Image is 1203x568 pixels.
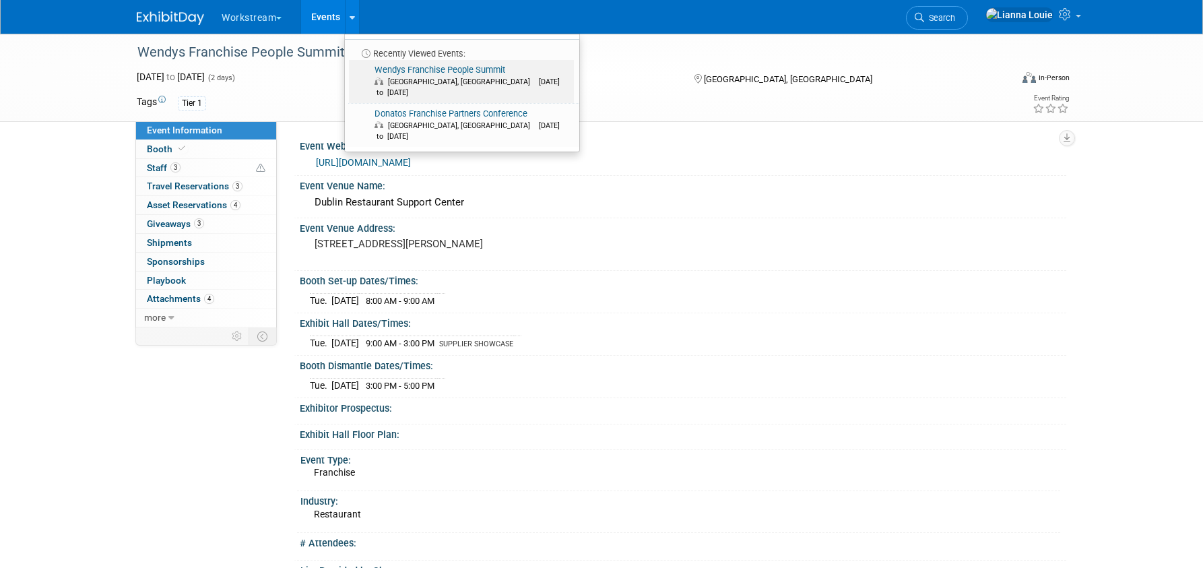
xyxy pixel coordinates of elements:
[178,145,185,152] i: Booth reservation complete
[310,336,331,350] td: Tue.
[136,309,276,327] a: more
[137,95,166,111] td: Tags
[300,424,1066,441] div: Exhibit Hall Floor Plan:
[300,450,1060,467] div: Event Type:
[147,237,192,248] span: Shipments
[249,327,277,345] td: Toggle Event Tabs
[439,340,513,348] span: SUPPLIER SHOWCASE
[331,336,359,350] td: [DATE]
[366,296,434,306] span: 8:00 AM - 9:00 AM
[194,218,204,228] span: 3
[137,11,204,25] img: ExhibitDay
[1022,72,1036,83] img: Format-Inperson.png
[300,136,1066,153] div: Event Website:
[147,144,188,154] span: Booth
[147,125,222,135] span: Event Information
[345,39,579,60] li: Recently Viewed Events:
[147,199,240,210] span: Asset Reservations
[136,253,276,271] a: Sponsorships
[388,121,537,130] span: [GEOGRAPHIC_DATA], [GEOGRAPHIC_DATA]
[147,256,205,267] span: Sponsorships
[300,313,1066,330] div: Exhibit Hall Dates/Times:
[133,40,990,65] div: Wendys Franchise People Summit
[375,121,560,141] span: [DATE] to [DATE]
[388,77,537,86] span: [GEOGRAPHIC_DATA], [GEOGRAPHIC_DATA]
[147,293,214,304] span: Attachments
[232,181,242,191] span: 3
[136,140,276,158] a: Booth
[147,218,204,229] span: Giveaways
[315,238,604,250] pre: [STREET_ADDRESS][PERSON_NAME]
[256,162,265,175] span: Potential Scheduling Conflict -- at least one attendee is tagged in another overlapping event.
[704,74,872,84] span: [GEOGRAPHIC_DATA], [GEOGRAPHIC_DATA]
[300,218,1066,235] div: Event Venue Address:
[136,290,276,308] a: Attachments4
[207,73,235,82] span: (2 days)
[300,356,1066,373] div: Booth Dismantle Dates/Times:
[300,398,1066,415] div: Exhibitor Prospectus:
[136,272,276,290] a: Playbook
[331,294,359,308] td: [DATE]
[985,7,1053,22] img: Lianna Louie
[310,294,331,308] td: Tue.
[366,338,434,348] span: 9:00 AM - 3:00 PM
[366,381,434,391] span: 3:00 PM - 5:00 PM
[147,162,181,173] span: Staff
[136,177,276,195] a: Travel Reservations3
[1038,73,1070,83] div: In-Person
[316,157,411,168] a: [URL][DOMAIN_NAME]
[906,6,968,30] a: Search
[349,60,574,103] a: Wendys Franchise People Summit [GEOGRAPHIC_DATA], [GEOGRAPHIC_DATA] [DATE] to [DATE]
[144,312,166,323] span: more
[331,379,359,393] td: [DATE]
[310,192,1056,213] div: Dublin Restaurant Support Center
[136,215,276,233] a: Giveaways3
[300,176,1066,193] div: Event Venue Name:
[136,121,276,139] a: Event Information
[300,533,1066,550] div: # Attendees:
[314,509,361,519] span: Restaurant
[170,162,181,172] span: 3
[349,104,574,147] a: Donatos Franchise Partners Conference [GEOGRAPHIC_DATA], [GEOGRAPHIC_DATA] [DATE] to [DATE]
[136,234,276,252] a: Shipments
[931,70,1070,90] div: Event Format
[178,96,206,111] div: Tier 1
[314,467,355,478] span: Franchise
[136,196,276,214] a: Asset Reservations4
[136,159,276,177] a: Staff3
[147,181,242,191] span: Travel Reservations
[226,327,249,345] td: Personalize Event Tab Strip
[300,271,1066,288] div: Booth Set-up Dates/Times:
[375,77,560,97] span: [DATE] to [DATE]
[230,200,240,210] span: 4
[137,71,205,82] span: [DATE] [DATE]
[1033,95,1069,102] div: Event Rating
[164,71,177,82] span: to
[147,275,186,286] span: Playbook
[924,13,955,23] span: Search
[310,379,331,393] td: Tue.
[204,294,214,304] span: 4
[300,491,1060,508] div: Industry:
